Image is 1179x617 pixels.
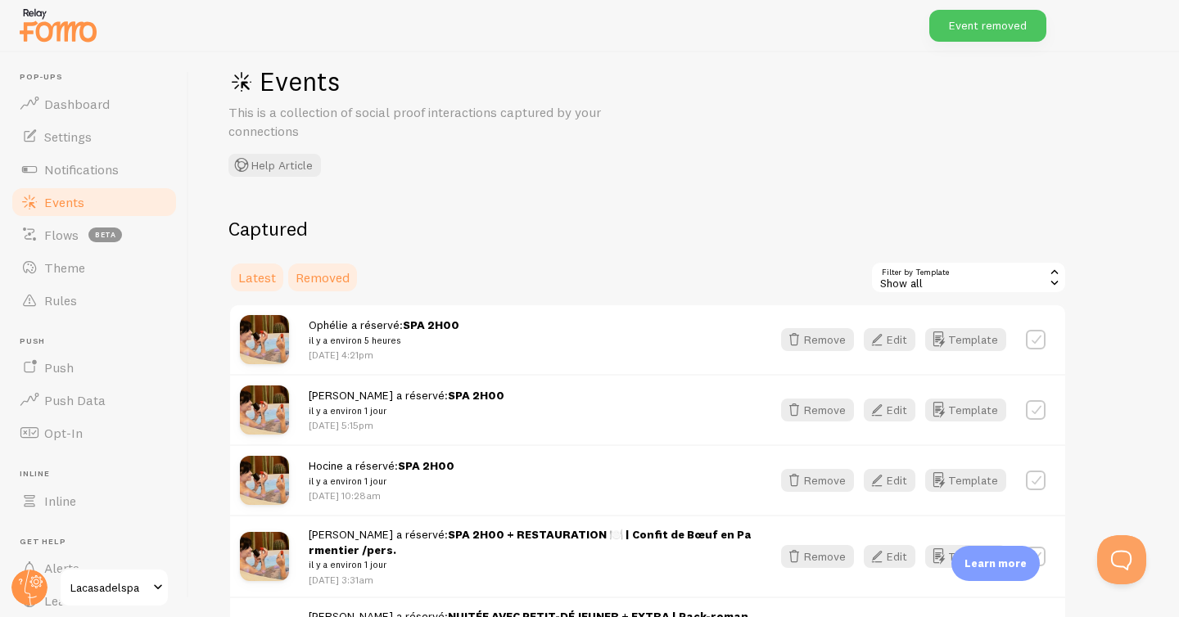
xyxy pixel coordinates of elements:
a: Theme [10,251,178,284]
small: il y a environ 1 jour [309,557,752,572]
span: Theme [44,259,85,276]
a: Notifications [10,153,178,186]
span: Latest [238,269,276,286]
span: Flows [44,227,79,243]
img: JOpoTQpMQdKqJyeqOGZh [240,385,289,435]
a: Inline [10,484,178,517]
small: il y a environ 1 jour [309,474,454,489]
iframe: Help Scout Beacon - Open [1097,535,1146,584]
span: Ophélie a réservé: [309,318,459,348]
button: Edit [864,399,915,421]
small: il y a environ 1 jour [309,403,504,418]
span: Inline [20,469,178,480]
div: Event removed [929,10,1046,42]
button: Edit [864,328,915,351]
button: Edit [864,469,915,492]
span: Settings [44,128,92,145]
button: Edit [864,545,915,568]
a: Edit [864,399,925,421]
img: JOpoTQpMQdKqJyeqOGZh [240,315,289,364]
span: [PERSON_NAME] a réservé: [309,388,504,418]
h2: Captured [228,216,1067,241]
a: Edit [864,545,925,568]
p: [DATE] 10:28am [309,489,454,502]
strong: SPA 2H00 [448,388,504,403]
a: Dashboard [10,88,178,120]
p: [DATE] 3:31am [309,573,752,587]
span: Rules [44,292,77,308]
span: Push Data [44,392,106,408]
a: Lacasadelspa [59,568,169,607]
a: Alerts [10,552,178,584]
div: Show all [870,261,1067,294]
p: [DATE] 4:21pm [309,348,459,362]
img: fomo-relay-logo-orange.svg [17,4,99,46]
span: Push [44,359,74,376]
small: il y a environ 5 heures [309,333,459,348]
button: Template [925,399,1006,421]
span: [PERSON_NAME] a réservé: [309,527,752,573]
a: Edit [864,328,925,351]
span: Inline [44,493,76,509]
span: Dashboard [44,96,110,112]
span: Events [44,194,84,210]
a: Push Data [10,384,178,417]
span: Lacasadelspa [70,578,148,597]
a: Removed [286,261,359,294]
strong: SPA 2H00 + RESTAURATION 🍽️ | Confit de Bœuf en Parmentier /pers. [309,527,752,557]
span: Hocine a réservé: [309,458,454,489]
button: Remove [781,399,854,421]
button: Remove [781,545,854,568]
a: Flows beta [10,218,178,251]
a: Edit [864,469,925,492]
a: Opt-In [10,417,178,449]
img: JOpoTQpMQdKqJyeqOGZh [240,456,289,505]
span: Pop-ups [20,72,178,83]
strong: SPA 2H00 [403,318,459,332]
button: Template [925,545,1006,568]
img: JOpoTQpMQdKqJyeqOGZh [240,532,289,581]
p: This is a collection of social proof interactions captured by your connections [228,103,621,141]
button: Remove [781,469,854,492]
a: Latest [228,261,286,294]
a: Push [10,351,178,384]
h1: Events [228,65,720,98]
button: Help Article [228,154,321,177]
span: Notifications [44,161,119,178]
span: Alerts [44,560,79,576]
span: beta [88,227,122,242]
a: Events [10,186,178,218]
div: Learn more [951,546,1040,581]
span: Opt-In [44,425,83,441]
strong: SPA 2H00 [398,458,454,473]
a: Settings [10,120,178,153]
button: Remove [781,328,854,351]
a: Rules [10,284,178,317]
button: Template [925,469,1006,492]
span: Get Help [20,537,178,547]
span: Removed [296,269,350,286]
span: Push [20,336,178,347]
p: Learn more [964,556,1027,571]
p: [DATE] 5:15pm [309,418,504,432]
button: Template [925,328,1006,351]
